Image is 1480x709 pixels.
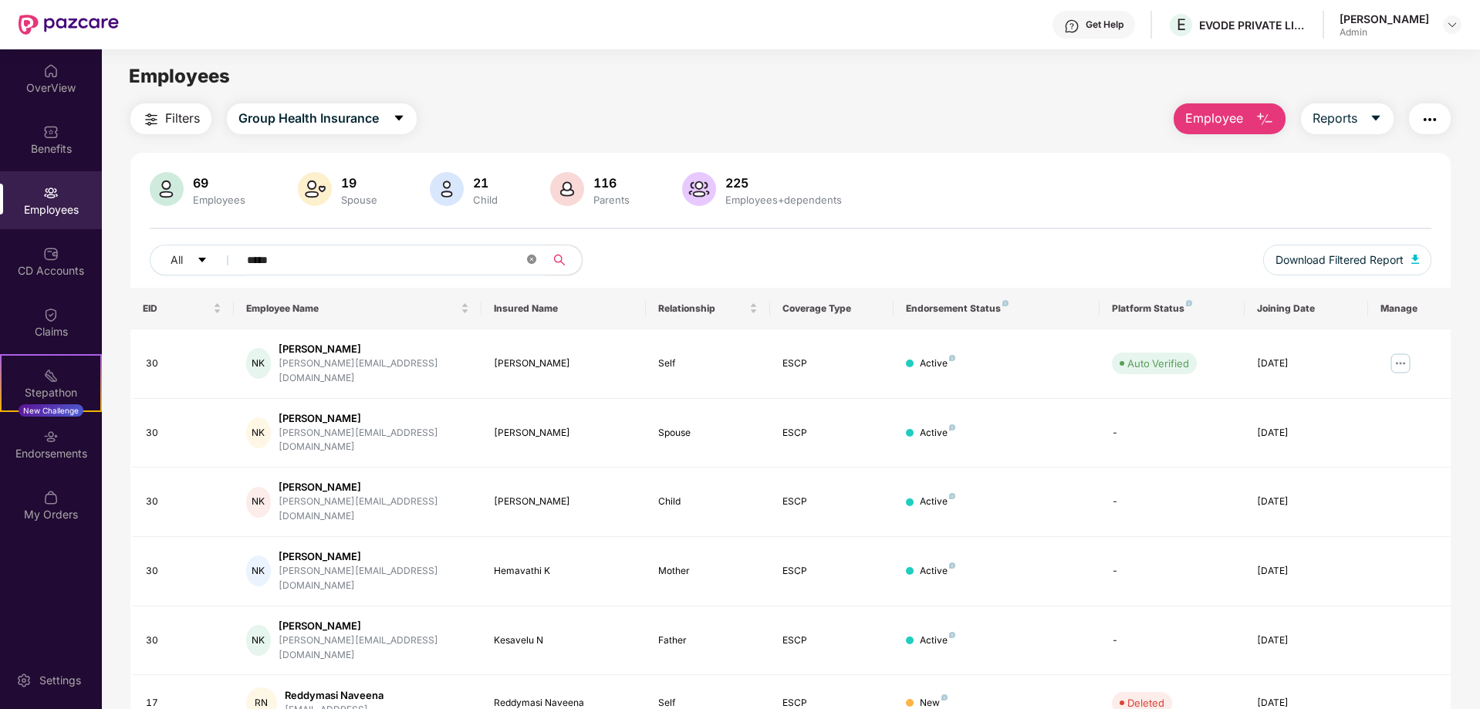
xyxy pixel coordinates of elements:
th: Insured Name [482,288,647,329]
button: Reportscaret-down [1301,103,1394,134]
td: - [1100,537,1244,606]
div: New Challenge [19,404,83,417]
div: Active [920,356,955,371]
img: svg+xml;base64,PHN2ZyB4bWxucz0iaHR0cDovL3d3dy53My5vcmcvMjAwMC9zdmciIHdpZHRoPSIyNCIgaGVpZ2h0PSIyNC... [142,110,161,129]
th: Coverage Type [770,288,894,329]
div: Platform Status [1112,302,1232,315]
div: ESCP [782,495,881,509]
img: svg+xml;base64,PHN2ZyBpZD0iU2V0dGluZy0yMHgyMCIgeG1sbnM9Imh0dHA6Ly93d3cudzMub3JnLzIwMDAvc3ZnIiB3aW... [16,673,32,688]
div: Active [920,564,955,579]
img: svg+xml;base64,PHN2ZyBpZD0iRHJvcGRvd24tMzJ4MzIiIHhtbG5zPSJodHRwOi8vd3d3LnczLm9yZy8yMDAwL3N2ZyIgd2... [1446,19,1458,31]
td: - [1100,399,1244,468]
span: Relationship [658,302,745,315]
th: Manage [1368,288,1451,329]
th: Joining Date [1245,288,1368,329]
span: caret-down [197,255,208,267]
div: [PERSON_NAME] [494,356,634,371]
div: Employees+dependents [722,194,845,206]
div: Spouse [338,194,380,206]
div: ESCP [782,356,881,371]
img: svg+xml;base64,PHN2ZyB4bWxucz0iaHR0cDovL3d3dy53My5vcmcvMjAwMC9zdmciIHdpZHRoPSIyMSIgaGVpZ2h0PSIyMC... [43,368,59,383]
div: Kesavelu N [494,633,634,648]
img: manageButton [1388,351,1413,376]
div: 30 [146,633,221,648]
div: [PERSON_NAME] [279,342,469,356]
img: svg+xml;base64,PHN2ZyBpZD0iQ0RfQWNjb3VudHMiIGRhdGEtbmFtZT0iQ0QgQWNjb3VudHMiIHhtbG5zPSJodHRwOi8vd3... [43,246,59,262]
img: svg+xml;base64,PHN2ZyB4bWxucz0iaHR0cDovL3d3dy53My5vcmcvMjAwMC9zdmciIHdpZHRoPSI4IiBoZWlnaHQ9IjgiIH... [949,562,955,569]
img: svg+xml;base64,PHN2ZyB4bWxucz0iaHR0cDovL3d3dy53My5vcmcvMjAwMC9zdmciIHhtbG5zOnhsaW5rPSJodHRwOi8vd3... [682,172,716,206]
div: Active [920,633,955,648]
span: Employee Name [246,302,458,315]
div: [PERSON_NAME][EMAIL_ADDRESS][DOMAIN_NAME] [279,633,469,663]
th: Relationship [646,288,769,329]
td: - [1100,468,1244,537]
div: [PERSON_NAME] [1340,12,1429,26]
div: Spouse [658,426,757,441]
button: Download Filtered Report [1263,245,1431,275]
div: [PERSON_NAME][EMAIL_ADDRESS][DOMAIN_NAME] [279,356,469,386]
div: Parents [590,194,633,206]
img: svg+xml;base64,PHN2ZyBpZD0iTXlfT3JkZXJzIiBkYXRhLW5hbWU9Ik15IE9yZGVycyIgeG1sbnM9Imh0dHA6Ly93d3cudz... [43,490,59,505]
div: 21 [470,175,501,191]
div: [PERSON_NAME][EMAIL_ADDRESS][DOMAIN_NAME] [279,495,469,524]
img: svg+xml;base64,PHN2ZyB4bWxucz0iaHR0cDovL3d3dy53My5vcmcvMjAwMC9zdmciIHdpZHRoPSI4IiBoZWlnaHQ9IjgiIH... [949,424,955,430]
div: [PERSON_NAME] [279,411,469,426]
div: [PERSON_NAME] [279,619,469,633]
div: 116 [590,175,633,191]
span: Download Filtered Report [1276,252,1404,268]
div: [PERSON_NAME] [494,495,634,509]
div: [DATE] [1257,495,1356,509]
img: svg+xml;base64,PHN2ZyB4bWxucz0iaHR0cDovL3d3dy53My5vcmcvMjAwMC9zdmciIHdpZHRoPSI4IiBoZWlnaHQ9IjgiIH... [949,632,955,638]
img: svg+xml;base64,PHN2ZyB4bWxucz0iaHR0cDovL3d3dy53My5vcmcvMjAwMC9zdmciIHhtbG5zOnhsaW5rPSJodHRwOi8vd3... [550,172,584,206]
span: Filters [165,109,200,128]
img: svg+xml;base64,PHN2ZyB4bWxucz0iaHR0cDovL3d3dy53My5vcmcvMjAwMC9zdmciIHdpZHRoPSIyNCIgaGVpZ2h0PSIyNC... [1421,110,1439,129]
img: svg+xml;base64,PHN2ZyB4bWxucz0iaHR0cDovL3d3dy53My5vcmcvMjAwMC9zdmciIHhtbG5zOnhsaW5rPSJodHRwOi8vd3... [1411,255,1419,264]
div: Employees [190,194,248,206]
div: Get Help [1086,19,1124,31]
div: 225 [722,175,845,191]
div: 30 [146,564,221,579]
img: svg+xml;base64,PHN2ZyB4bWxucz0iaHR0cDovL3d3dy53My5vcmcvMjAwMC9zdmciIHdpZHRoPSI4IiBoZWlnaHQ9IjgiIH... [941,694,948,701]
div: [DATE] [1257,426,1356,441]
div: Active [920,495,955,509]
img: svg+xml;base64,PHN2ZyBpZD0iQmVuZWZpdHMiIHhtbG5zPSJodHRwOi8vd3d3LnczLm9yZy8yMDAwL3N2ZyIgd2lkdGg9Ij... [43,124,59,140]
span: close-circle [527,253,536,268]
span: All [171,252,183,268]
div: 30 [146,426,221,441]
img: svg+xml;base64,PHN2ZyB4bWxucz0iaHR0cDovL3d3dy53My5vcmcvMjAwMC9zdmciIHdpZHRoPSI4IiBoZWlnaHQ9IjgiIH... [949,355,955,361]
span: Reports [1313,109,1357,128]
img: svg+xml;base64,PHN2ZyBpZD0iSGVscC0zMngzMiIgeG1sbnM9Imh0dHA6Ly93d3cudzMub3JnLzIwMDAvc3ZnIiB3aWR0aD... [1064,19,1080,34]
div: Stepathon [2,385,100,400]
div: EVODE PRIVATE LIMITED [1199,18,1307,32]
div: [PERSON_NAME] [494,426,634,441]
span: E [1177,15,1186,34]
div: NK [246,417,271,448]
div: Mother [658,564,757,579]
img: svg+xml;base64,PHN2ZyB4bWxucz0iaHR0cDovL3d3dy53My5vcmcvMjAwMC9zdmciIHdpZHRoPSI4IiBoZWlnaHQ9IjgiIH... [949,493,955,499]
div: ESCP [782,564,881,579]
button: Employee [1174,103,1286,134]
div: Child [470,194,501,206]
div: [PERSON_NAME] [279,480,469,495]
img: New Pazcare Logo [19,15,119,35]
div: [PERSON_NAME][EMAIL_ADDRESS][DOMAIN_NAME] [279,564,469,593]
div: NK [246,487,271,518]
div: [DATE] [1257,564,1356,579]
span: caret-down [1370,112,1382,126]
button: Allcaret-down [150,245,244,275]
div: Auto Verified [1127,356,1189,371]
img: svg+xml;base64,PHN2ZyB4bWxucz0iaHR0cDovL3d3dy53My5vcmcvMjAwMC9zdmciIHhtbG5zOnhsaW5rPSJodHRwOi8vd3... [150,172,184,206]
div: Hemavathi K [494,564,634,579]
div: Child [658,495,757,509]
img: svg+xml;base64,PHN2ZyB4bWxucz0iaHR0cDovL3d3dy53My5vcmcvMjAwMC9zdmciIHdpZHRoPSI4IiBoZWlnaHQ9IjgiIH... [1002,300,1009,306]
td: - [1100,606,1244,676]
div: 30 [146,356,221,371]
img: svg+xml;base64,PHN2ZyB4bWxucz0iaHR0cDovL3d3dy53My5vcmcvMjAwMC9zdmciIHdpZHRoPSI4IiBoZWlnaHQ9IjgiIH... [1186,300,1192,306]
div: 30 [146,495,221,509]
div: Father [658,633,757,648]
img: svg+xml;base64,PHN2ZyBpZD0iQ2xhaW0iIHhtbG5zPSJodHRwOi8vd3d3LnczLm9yZy8yMDAwL3N2ZyIgd2lkdGg9IjIwIi... [43,307,59,322]
div: 19 [338,175,380,191]
div: Reddymasi Naveena [285,688,384,703]
span: Employees [129,65,230,87]
img: svg+xml;base64,PHN2ZyB4bWxucz0iaHR0cDovL3d3dy53My5vcmcvMjAwMC9zdmciIHhtbG5zOnhsaW5rPSJodHRwOi8vd3... [298,172,332,206]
